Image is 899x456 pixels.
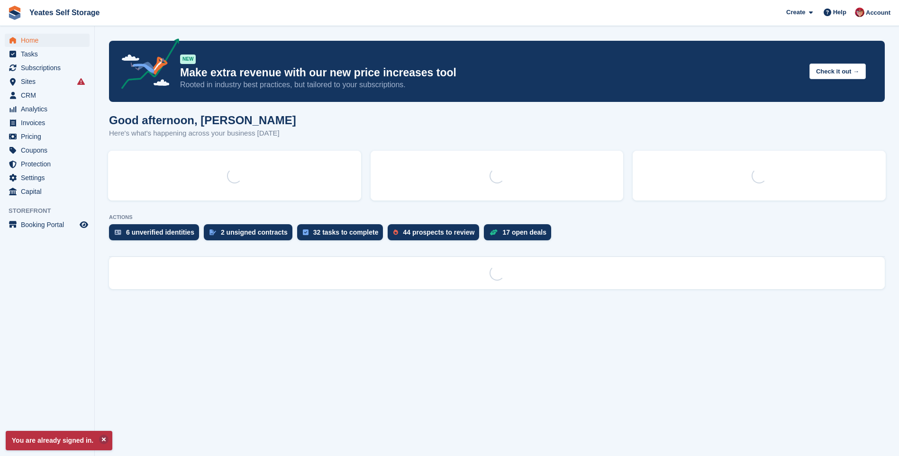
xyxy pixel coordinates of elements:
span: Home [21,34,78,47]
img: stora-icon-8386f47178a22dfd0bd8f6a31ec36ba5ce8667c1dd55bd0f319d3a0aa187defe.svg [8,6,22,20]
a: 32 tasks to complete [297,224,388,245]
a: 2 unsigned contracts [204,224,297,245]
div: 17 open deals [502,228,546,236]
a: menu [5,47,90,61]
p: You are already signed in. [6,431,112,450]
a: menu [5,185,90,198]
a: menu [5,34,90,47]
div: 44 prospects to review [403,228,474,236]
p: Make extra revenue with our new price increases tool [180,66,802,80]
a: menu [5,116,90,129]
span: Account [866,8,890,18]
i: Smart entry sync failures have occurred [77,78,85,85]
img: price-adjustments-announcement-icon-8257ccfd72463d97f412b2fc003d46551f7dbcb40ab6d574587a9cd5c0d94... [113,38,180,92]
span: Settings [21,171,78,184]
div: 32 tasks to complete [313,228,379,236]
a: menu [5,171,90,184]
div: 2 unsigned contracts [221,228,288,236]
a: Preview store [78,219,90,230]
span: Capital [21,185,78,198]
a: menu [5,144,90,157]
span: Coupons [21,144,78,157]
span: Create [786,8,805,17]
a: menu [5,157,90,171]
span: Protection [21,157,78,171]
img: Wendie Tanner [855,8,864,17]
p: ACTIONS [109,214,885,220]
span: Analytics [21,102,78,116]
span: Booking Portal [21,218,78,231]
button: Check it out → [809,64,866,79]
a: menu [5,61,90,74]
img: task-75834270c22a3079a89374b754ae025e5fb1db73e45f91037f5363f120a921f8.svg [303,229,309,235]
h1: Good afternoon, [PERSON_NAME] [109,114,296,127]
span: Sites [21,75,78,88]
a: menu [5,75,90,88]
span: Pricing [21,130,78,143]
img: deal-1b604bf984904fb50ccaf53a9ad4b4a5d6e5aea283cecdc64d6e3604feb123c2.svg [490,229,498,236]
span: Storefront [9,206,94,216]
p: Rooted in industry best practices, but tailored to your subscriptions. [180,80,802,90]
div: 6 unverified identities [126,228,194,236]
div: NEW [180,55,196,64]
a: menu [5,102,90,116]
a: Yeates Self Storage [26,5,104,20]
span: CRM [21,89,78,102]
img: verify_identity-adf6edd0f0f0b5bbfe63781bf79b02c33cf7c696d77639b501bdc392416b5a36.svg [115,229,121,235]
span: Help [833,8,846,17]
a: 6 unverified identities [109,224,204,245]
img: prospect-51fa495bee0391a8d652442698ab0144808aea92771e9ea1ae160a38d050c398.svg [393,229,398,235]
p: Here's what's happening across your business [DATE] [109,128,296,139]
a: 17 open deals [484,224,556,245]
a: 44 prospects to review [388,224,484,245]
span: Subscriptions [21,61,78,74]
span: Invoices [21,116,78,129]
img: contract_signature_icon-13c848040528278c33f63329250d36e43548de30e8caae1d1a13099fd9432cc5.svg [209,229,216,235]
a: menu [5,89,90,102]
a: menu [5,130,90,143]
a: menu [5,218,90,231]
span: Tasks [21,47,78,61]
